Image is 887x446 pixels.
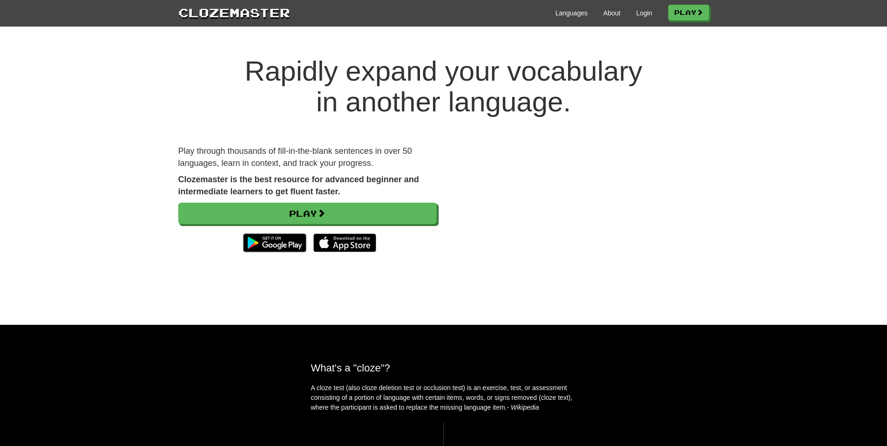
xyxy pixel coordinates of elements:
a: Play [178,203,437,224]
a: Login [636,8,652,18]
img: Download_on_the_App_Store_Badge_US-UK_135x40-25178aeef6eb6b83b96f5f2d004eda3bffbb37122de64afbaef7... [313,233,376,252]
a: Clozemaster [178,4,290,21]
a: Play [668,5,709,21]
em: - Wikipedia [507,404,539,411]
strong: Clozemaster is the best resource for advanced beginner and intermediate learners to get fluent fa... [178,175,419,196]
a: About [603,8,621,18]
p: Play through thousands of fill-in-the-blank sentences in over 50 languages, learn in context, and... [178,145,437,169]
h2: What's a "cloze"? [311,362,576,374]
p: A cloze test (also cloze deletion test or occlusion test) is an exercise, test, or assessment con... [311,383,576,412]
img: Get it on Google Play [238,229,311,257]
a: Languages [555,8,588,18]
